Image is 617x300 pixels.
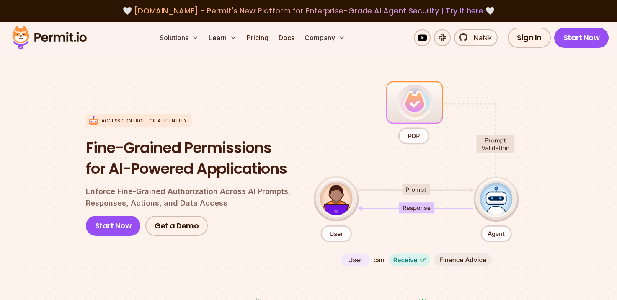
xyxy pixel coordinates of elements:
p: Access control for AI Identity [101,118,187,124]
span: NaNk [468,33,492,43]
a: Start Now [86,216,141,236]
font: Solutions [160,33,188,43]
img: Permit logo [8,23,90,52]
a: Start Now [554,28,609,48]
a: Get a Demo [145,216,208,236]
a: Sign In [508,28,551,48]
button: Learn [205,29,240,46]
a: Try it here [446,5,483,16]
font: Learn [209,33,227,43]
button: Solutions [156,29,202,46]
a: Docs [275,29,298,46]
p: Enforce Fine-Grained Authorization Across AI Prompts, Responses, Actions, and Data Access [86,186,300,209]
h1: Fine-Grained Permissions for AI-Powered Applications [86,137,300,179]
font: [DOMAIN_NAME] - Permit's New Platform for Enterprise-Grade AI Agent Security | [134,5,483,16]
font: 🤍 [485,5,495,16]
button: Company [301,29,349,46]
font: 🤍 [123,5,132,16]
a: Pricing [243,29,272,46]
font: Company [305,33,335,43]
a: NaNk [454,29,498,46]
